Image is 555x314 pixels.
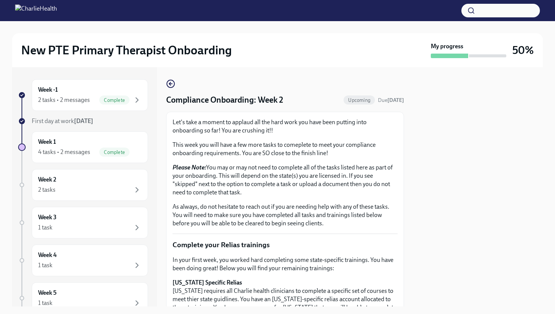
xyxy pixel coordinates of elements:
a: First day at work[DATE] [18,117,148,125]
h6: Week 4 [38,251,57,259]
a: Week 22 tasks [18,169,148,201]
img: CharlieHealth [15,5,57,17]
div: 1 task [38,261,52,269]
h6: Week 2 [38,175,56,184]
p: Complete your Relias trainings [173,240,398,250]
p: This week you will have a few more tasks to comeplete to meet your compliance onboarding requirem... [173,141,398,157]
span: Complete [99,97,129,103]
p: Let's take a moment to applaud all the hard work you have been putting into onboarding so far! Yo... [173,118,398,135]
h6: Week 3 [38,213,57,222]
a: Week 51 task [18,282,148,314]
p: In your first week, you worked hard completing some state-specific trainings. You have been doing... [173,256,398,272]
span: October 4th, 2025 10:00 [378,97,404,104]
a: Week -12 tasks • 2 messagesComplete [18,79,148,111]
a: Week 41 task [18,245,148,276]
strong: [DATE] [387,97,404,103]
strong: [US_STATE] Specific Relias [173,279,242,286]
h6: Week 5 [38,289,57,297]
p: As always, do not hesitate to reach out if you are needing help with any of these tasks. You will... [173,203,398,228]
span: Complete [99,149,129,155]
a: Week 14 tasks • 2 messagesComplete [18,131,148,163]
strong: [DATE] [74,117,93,125]
h2: New PTE Primary Therapist Onboarding [21,43,232,58]
strong: My progress [431,42,463,51]
h4: Compliance Onboarding: Week 2 [166,94,283,106]
h6: Week -1 [38,86,58,94]
span: Upcoming [344,97,375,103]
p: You may or may not need to complete all of the tasks listed here as part of your onboarding. This... [173,163,398,197]
h6: Week 1 [38,138,56,146]
span: First day at work [32,117,93,125]
strong: Please Note: [173,164,206,171]
a: Week 31 task [18,207,148,239]
div: 2 tasks [38,186,55,194]
div: 1 task [38,223,52,232]
span: Due [378,97,404,103]
div: 2 tasks • 2 messages [38,96,90,104]
div: 1 task [38,299,52,307]
h3: 50% [512,43,534,57]
div: 4 tasks • 2 messages [38,148,90,156]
